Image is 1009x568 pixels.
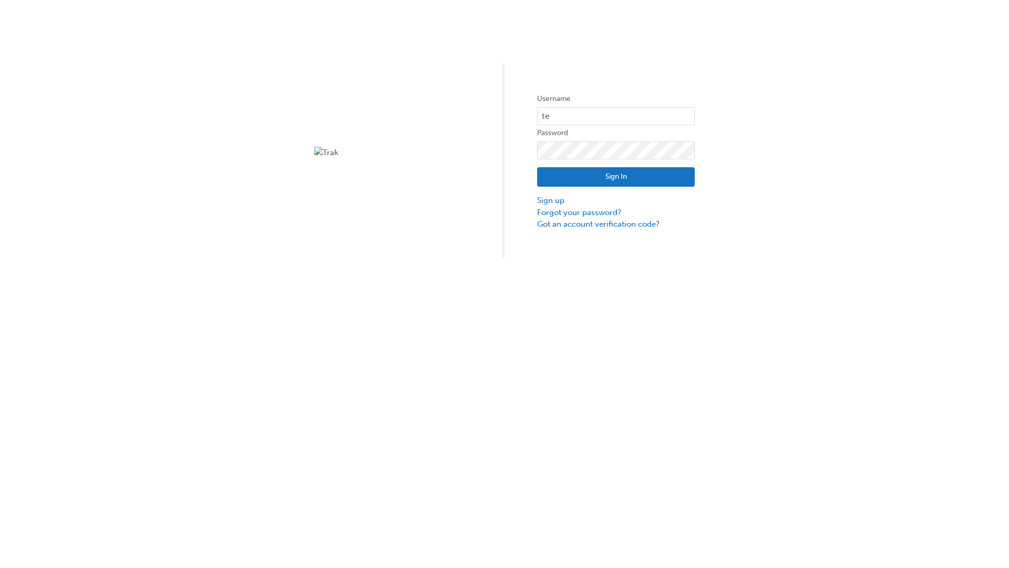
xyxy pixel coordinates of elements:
[537,127,695,139] label: Password
[537,167,695,187] button: Sign In
[537,218,695,230] a: Got an account verification code?
[537,93,695,105] label: Username
[537,207,695,219] a: Forgot your password?
[314,147,472,159] img: Trak
[537,107,695,125] input: Username
[537,195,695,207] a: Sign up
